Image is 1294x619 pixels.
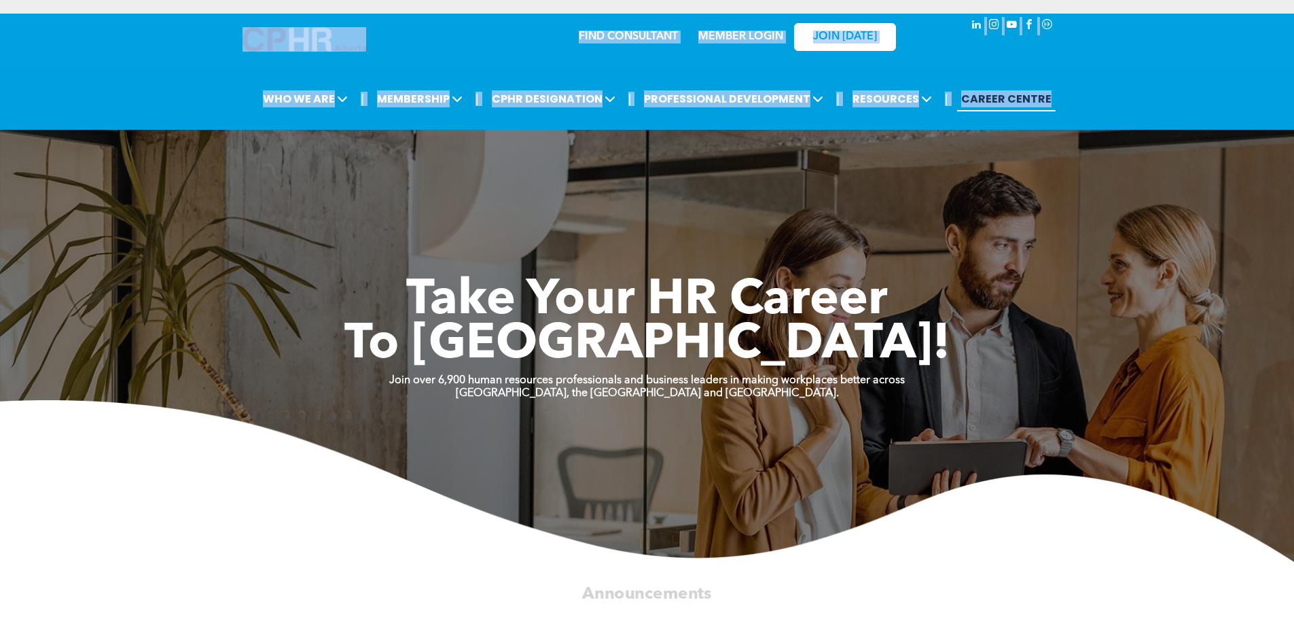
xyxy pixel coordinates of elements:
a: CAREER CENTRE [957,86,1056,111]
a: linkedin [969,17,984,35]
li: | [628,85,632,113]
img: A blue and white logo for cp alberta [242,27,366,52]
strong: Join over 6,900 human resources professionals and business leaders in making workplaces better ac... [389,375,905,386]
a: MEMBER LOGIN [698,31,783,42]
li: | [475,85,479,113]
strong: [GEOGRAPHIC_DATA], the [GEOGRAPHIC_DATA] and [GEOGRAPHIC_DATA]. [456,388,839,399]
span: PROFESSIONAL DEVELOPMENT [640,86,827,111]
span: RESOURCES [848,86,936,111]
a: JOIN [DATE] [794,23,896,51]
a: youtube [1005,17,1020,35]
span: MEMBERSHIP [373,86,467,111]
span: Take Your HR Career [406,277,888,325]
li: | [945,85,948,113]
span: CPHR DESIGNATION [488,86,619,111]
span: JOIN [DATE] [813,31,877,43]
li: | [836,85,840,113]
a: instagram [987,17,1002,35]
a: Social network [1040,17,1055,35]
a: facebook [1022,17,1037,35]
a: FIND CONSULTANT [579,31,678,42]
span: Announcements [582,586,711,602]
span: WHO WE ARE [259,86,352,111]
li: | [361,85,364,113]
span: To [GEOGRAPHIC_DATA]! [344,321,950,370]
